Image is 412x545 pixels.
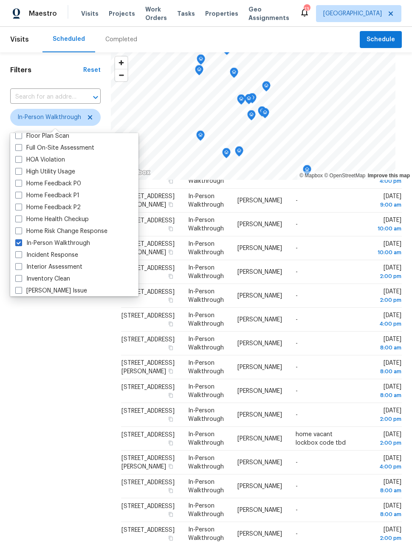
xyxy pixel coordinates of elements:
span: [PERSON_NAME] [237,293,282,299]
div: Map marker [230,68,238,81]
span: [PERSON_NAME] [237,198,282,204]
span: [PERSON_NAME] [237,174,282,180]
span: home vacant lockbox code tbd [296,431,346,446]
button: Copy Address [167,511,175,518]
div: Map marker [261,108,269,121]
span: - [296,341,298,346]
span: In-Person Walkthrough [188,265,224,279]
div: 4:00 pm [365,320,401,328]
span: [PERSON_NAME] [237,388,282,394]
label: [PERSON_NAME] Issue [15,287,87,295]
button: Copy Address [167,344,175,352]
div: Map marker [245,94,253,107]
span: [STREET_ADDRESS] [121,408,175,414]
input: Search for an address... [10,91,77,104]
span: [PERSON_NAME] [237,460,282,466]
div: Map marker [197,54,205,68]
label: In-Person Walkthrough [15,239,90,247]
button: Copy Address [167,463,175,470]
div: 8:00 am [365,510,401,519]
span: - [296,317,298,323]
span: [DATE] [365,170,401,185]
span: [STREET_ADDRESS] [121,218,175,224]
span: [STREET_ADDRESS] [121,337,175,343]
span: [STREET_ADDRESS] [121,265,175,271]
span: [DATE] [365,289,401,304]
span: - [296,174,298,180]
div: 8:00 am [365,367,401,376]
span: [STREET_ADDRESS][PERSON_NAME] [121,241,175,255]
div: 2:00 pm [365,415,401,423]
div: 4:00 pm [365,177,401,185]
label: Home Health Checkup [15,215,89,224]
span: - [296,198,298,204]
div: Completed [105,35,137,44]
label: Home Feedback P1 [15,191,79,200]
span: Geo Assignments [248,5,289,22]
div: Map marker [262,81,271,94]
div: Map marker [248,93,257,106]
button: Copy Address [167,320,175,328]
span: Visits [81,9,99,18]
div: 9:00 am [365,201,401,209]
div: 8:00 am [365,486,401,495]
span: - [296,245,298,251]
button: Zoom in [115,57,127,69]
span: [DATE] [365,431,401,447]
button: Copy Address [167,534,175,542]
span: - [296,221,298,227]
span: In-Person Walkthrough [188,217,224,232]
button: Copy Address [167,201,175,208]
span: In-Person Walkthrough [188,384,224,398]
span: - [296,460,298,466]
span: Schedule [367,34,395,45]
span: In-Person Walkthrough [188,408,224,422]
label: Incident Response [15,251,78,259]
span: In-Person Walkthrough [188,431,224,446]
span: In-Person Walkthrough [188,241,224,255]
span: In-Person Walkthrough [17,113,81,122]
span: [STREET_ADDRESS] [121,432,175,438]
button: Copy Address [167,177,175,185]
button: Copy Address [167,248,175,256]
label: Floor Plan Scan [15,132,69,140]
span: [PERSON_NAME] [237,269,282,275]
span: Properties [205,9,238,18]
span: [PERSON_NAME] [237,245,282,251]
span: In-Person Walkthrough [188,336,224,351]
span: [DATE] [365,408,401,423]
span: [DATE] [365,217,401,233]
span: [DATE] [365,336,401,352]
span: [PERSON_NAME] [237,531,282,537]
button: Copy Address [167,487,175,494]
span: Maestro [29,9,57,18]
span: Work Orders [145,5,167,22]
span: Projects [109,9,135,18]
span: In-Person Walkthrough [188,312,224,327]
a: Mapbox [299,173,323,179]
span: Visits [10,30,29,49]
span: - [296,388,298,394]
label: High Utility Usage [15,167,75,176]
div: 8:00 am [365,391,401,400]
span: - [296,293,298,299]
div: Map marker [235,146,243,159]
div: Map marker [195,65,203,78]
button: Copy Address [167,225,175,233]
div: Map marker [247,110,256,123]
span: [PERSON_NAME] [237,412,282,418]
div: Map marker [196,131,205,144]
span: In-Person Walkthrough [188,479,224,494]
span: [DATE] [365,479,401,495]
span: [DATE] [365,527,401,542]
span: [PERSON_NAME] [237,483,282,489]
span: [STREET_ADDRESS][PERSON_NAME] [121,455,175,470]
label: Home Risk Change Response [15,227,107,236]
span: [STREET_ADDRESS] [121,480,175,485]
div: 2:00 pm [365,296,401,304]
span: - [296,507,298,513]
div: 10:00 am [365,248,401,257]
div: 8:00 am [365,343,401,352]
span: [PERSON_NAME] [237,436,282,442]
